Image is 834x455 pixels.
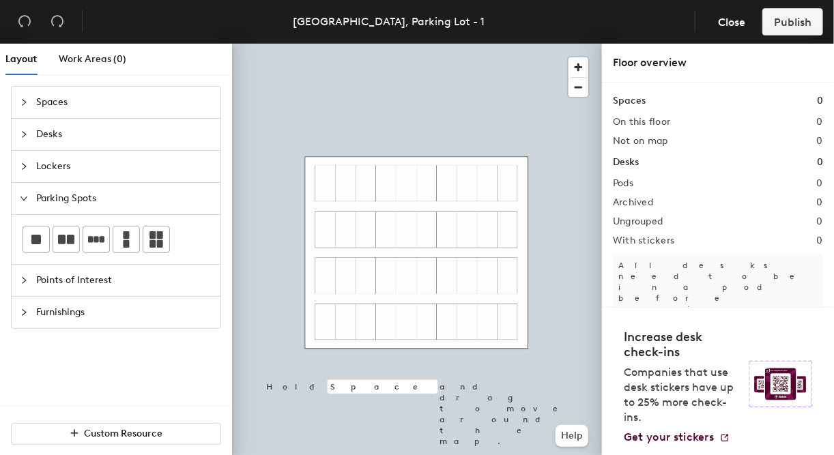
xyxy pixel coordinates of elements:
[817,235,823,246] h2: 0
[749,361,812,407] img: Sticker logo
[5,53,37,65] span: Layout
[817,93,823,108] h1: 0
[613,235,675,246] h2: With stickers
[624,430,714,443] span: Get your stickers
[817,216,823,227] h2: 0
[44,8,71,35] button: Redo (⌘ + ⇧ + Z)
[613,136,668,147] h2: Not on map
[706,8,757,35] button: Close
[36,265,212,296] span: Points of Interest
[20,194,28,203] span: expanded
[613,93,646,108] h1: Spaces
[20,130,28,138] span: collapsed
[11,423,221,445] button: Custom Resource
[613,117,671,128] h2: On this floor
[293,13,485,30] div: [GEOGRAPHIC_DATA], Parking Lot - 1
[20,308,28,317] span: collapsed
[36,297,212,328] span: Furnishings
[59,53,126,65] span: Work Areas (0)
[20,98,28,106] span: collapsed
[613,254,823,320] p: All desks need to be in a pod before saving
[36,119,212,150] span: Desks
[817,117,823,128] h2: 0
[36,183,212,214] span: Parking Spots
[36,87,212,118] span: Spaces
[20,276,28,284] span: collapsed
[11,8,38,35] button: Undo (⌘ + Z)
[85,428,163,439] span: Custom Resource
[556,425,588,447] button: Help
[624,365,741,425] p: Companies that use desk stickers have up to 25% more check-ins.
[817,136,823,147] h2: 0
[817,155,823,170] h1: 0
[624,329,741,359] h4: Increase desk check-ins
[613,197,653,208] h2: Archived
[20,162,28,171] span: collapsed
[817,197,823,208] h2: 0
[762,8,823,35] button: Publish
[613,55,823,71] div: Floor overview
[624,430,730,444] a: Get your stickers
[613,178,633,189] h2: Pods
[817,178,823,189] h2: 0
[613,216,663,227] h2: Ungrouped
[613,155,639,170] h1: Desks
[36,151,212,182] span: Lockers
[718,16,745,29] span: Close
